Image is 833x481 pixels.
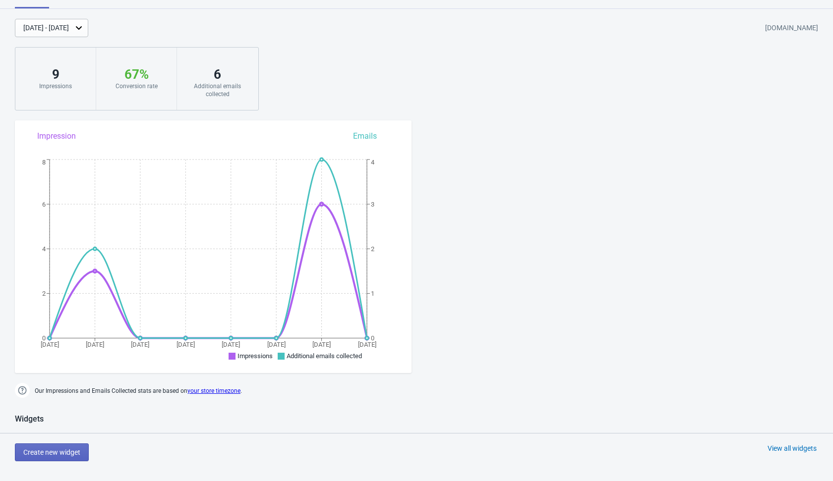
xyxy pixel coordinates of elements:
tspan: 1 [371,290,374,297]
tspan: [DATE] [177,341,195,348]
img: help.png [15,383,30,398]
button: Create new widget [15,443,89,461]
span: Our Impressions and Emails Collected stats are based on . [35,383,242,399]
tspan: 2 [42,290,46,297]
a: your store timezone [187,387,240,394]
div: View all widgets [768,443,817,453]
tspan: 2 [371,245,374,253]
span: Additional emails collected [287,352,362,360]
tspan: [DATE] [312,341,331,348]
tspan: [DATE] [267,341,286,348]
div: 9 [25,66,86,82]
tspan: [DATE] [222,341,240,348]
tspan: 3 [371,201,374,208]
tspan: [DATE] [86,341,104,348]
div: Conversion rate [106,82,167,90]
tspan: 8 [42,159,46,166]
div: Impressions [25,82,86,90]
span: Impressions [238,352,273,360]
tspan: 0 [42,334,46,342]
tspan: [DATE] [358,341,376,348]
div: [DATE] - [DATE] [23,23,69,33]
div: Additional emails collected [187,82,248,98]
tspan: 0 [371,334,374,342]
tspan: [DATE] [41,341,59,348]
div: 67 % [106,66,167,82]
span: Create new widget [23,448,80,456]
tspan: 4 [371,159,375,166]
tspan: 6 [42,201,46,208]
tspan: [DATE] [131,341,149,348]
div: 6 [187,66,248,82]
div: [DOMAIN_NAME] [765,19,818,37]
tspan: 4 [42,245,46,253]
